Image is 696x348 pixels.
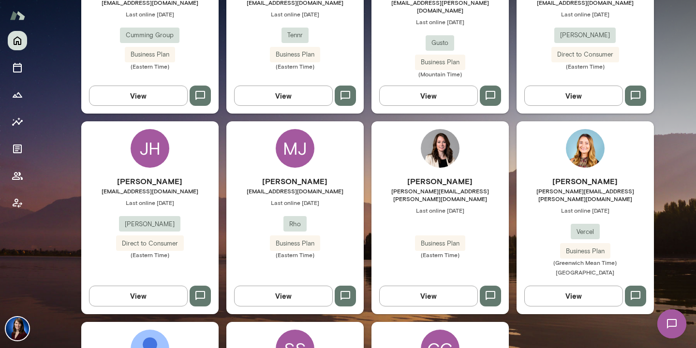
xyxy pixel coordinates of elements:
[8,31,27,50] button: Home
[556,269,614,275] span: [GEOGRAPHIC_DATA]
[560,246,610,256] span: Business Plan
[517,259,654,266] span: (Greenwich Mean Time)
[571,227,600,237] span: Vercel
[8,166,27,186] button: Members
[415,239,465,248] span: Business Plan
[270,50,320,59] span: Business Plan
[566,129,605,168] img: Baily Brogden
[226,199,364,206] span: Last online [DATE]
[270,239,320,248] span: Business Plan
[379,286,478,306] button: View
[81,10,219,18] span: Last online [DATE]
[226,62,364,70] span: (Eastern Time)
[226,187,364,195] span: [EMAIL_ADDRESS][DOMAIN_NAME]
[81,187,219,195] span: [EMAIL_ADDRESS][DOMAIN_NAME]
[226,251,364,259] span: (Eastern Time)
[371,175,509,187] h6: [PERSON_NAME]
[120,30,179,40] span: Cumming Group
[234,286,333,306] button: View
[226,10,364,18] span: Last online [DATE]
[131,129,169,168] div: JH
[276,129,314,168] div: MJ
[81,251,219,259] span: (Eastern Time)
[125,50,175,59] span: Business Plan
[81,62,219,70] span: (Eastern Time)
[119,219,180,229] span: [PERSON_NAME]
[8,112,27,131] button: Insights
[8,85,27,104] button: Growth Plan
[226,175,364,187] h6: [PERSON_NAME]
[8,58,27,77] button: Sessions
[524,286,623,306] button: View
[379,86,478,106] button: View
[10,6,25,25] img: Mento
[281,30,309,40] span: Tennr
[6,317,29,340] img: Julie Rollauer
[554,30,616,40] span: [PERSON_NAME]
[517,187,654,203] span: [PERSON_NAME][EMAIL_ADDRESS][PERSON_NAME][DOMAIN_NAME]
[283,219,307,229] span: Rho
[517,62,654,70] span: (Eastern Time)
[524,86,623,106] button: View
[116,239,184,248] span: Direct to Consumer
[421,129,459,168] img: Christine Martin
[371,251,509,259] span: (Eastern Time)
[371,187,509,203] span: [PERSON_NAME][EMAIL_ADDRESS][PERSON_NAME][DOMAIN_NAME]
[371,206,509,214] span: Last online [DATE]
[81,175,219,187] h6: [PERSON_NAME]
[8,139,27,159] button: Documents
[517,10,654,18] span: Last online [DATE]
[517,206,654,214] span: Last online [DATE]
[234,86,333,106] button: View
[371,18,509,26] span: Last online [DATE]
[551,50,619,59] span: Direct to Consumer
[415,58,465,67] span: Business Plan
[89,86,188,106] button: View
[8,193,27,213] button: Client app
[81,199,219,206] span: Last online [DATE]
[89,286,188,306] button: View
[426,38,454,48] span: Gusto
[371,70,509,78] span: (Mountain Time)
[517,175,654,187] h6: [PERSON_NAME]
